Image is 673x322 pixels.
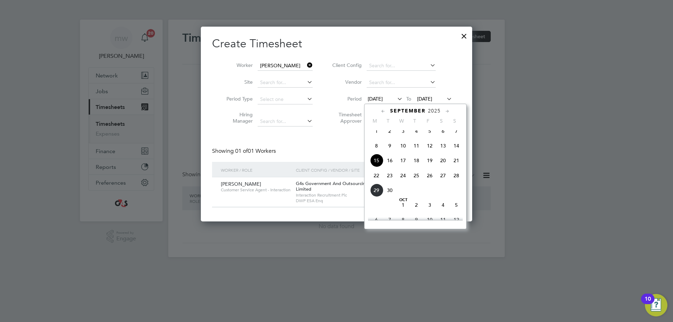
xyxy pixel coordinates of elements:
[395,118,408,124] span: W
[448,118,461,124] span: S
[221,181,261,187] span: [PERSON_NAME]
[296,180,396,192] span: G4s Government And Outsourcing Services (Uk) Limited
[450,198,463,212] span: 5
[396,198,410,212] span: 1
[396,124,410,138] span: 3
[370,124,383,138] span: 1
[428,108,441,114] span: 2025
[450,213,463,226] span: 12
[423,198,436,212] span: 3
[396,154,410,167] span: 17
[383,139,396,152] span: 9
[410,154,423,167] span: 18
[423,213,436,226] span: 10
[645,294,667,316] button: Open Resource Center, 10 new notifications
[367,61,436,71] input: Search for...
[383,213,396,226] span: 7
[436,169,450,182] span: 27
[423,139,436,152] span: 12
[330,79,362,85] label: Vendor
[258,117,313,126] input: Search for...
[436,213,450,226] span: 11
[410,169,423,182] span: 25
[436,154,450,167] span: 20
[330,111,362,124] label: Timesheet Approver
[396,213,410,226] span: 8
[383,184,396,197] span: 30
[221,96,253,102] label: Period Type
[370,139,383,152] span: 8
[258,61,313,71] input: Search for...
[436,139,450,152] span: 13
[410,139,423,152] span: 11
[423,169,436,182] span: 26
[421,118,435,124] span: F
[296,198,405,204] span: DWP ESA Enq
[212,148,277,155] div: Showing
[450,169,463,182] span: 28
[330,96,362,102] label: Period
[408,118,421,124] span: T
[423,124,436,138] span: 5
[370,169,383,182] span: 22
[450,154,463,167] span: 21
[383,154,396,167] span: 16
[436,124,450,138] span: 6
[221,111,253,124] label: Hiring Manager
[383,169,396,182] span: 23
[258,95,313,104] input: Select one
[435,118,448,124] span: S
[381,118,395,124] span: T
[423,154,436,167] span: 19
[330,62,362,68] label: Client Config
[450,124,463,138] span: 7
[450,139,463,152] span: 14
[370,213,383,226] span: 6
[383,124,396,138] span: 2
[258,78,313,88] input: Search for...
[219,162,294,178] div: Worker / Role
[294,162,407,178] div: Client Config / Vendor / Site
[417,96,432,102] span: [DATE]
[410,198,423,212] span: 2
[390,108,426,114] span: September
[370,184,383,197] span: 29
[396,169,410,182] span: 24
[436,198,450,212] span: 4
[368,96,383,102] span: [DATE]
[410,124,423,138] span: 4
[370,154,383,167] span: 15
[368,118,381,124] span: M
[212,36,461,51] h2: Create Timesheet
[221,187,291,193] span: Customer Service Agent - Interaction
[410,213,423,226] span: 9
[235,148,248,155] span: 01 of
[396,139,410,152] span: 10
[367,78,436,88] input: Search for...
[645,299,651,308] div: 10
[221,79,253,85] label: Site
[404,94,413,103] span: To
[221,62,253,68] label: Worker
[235,148,276,155] span: 01 Workers
[296,192,405,198] span: Interaction Recruitment Plc
[396,198,410,202] span: Oct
